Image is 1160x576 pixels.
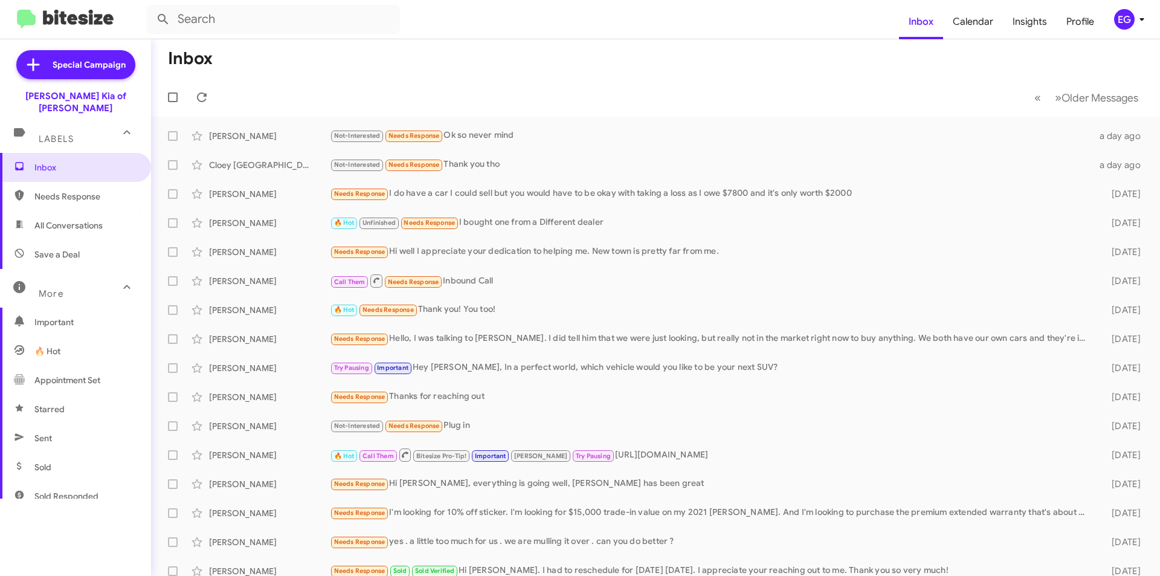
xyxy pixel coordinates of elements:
[209,362,330,374] div: [PERSON_NAME]
[388,132,440,140] span: Needs Response
[330,245,1092,259] div: Hi well I appreciate your dedication to helping me. New town is pretty far from me.
[34,248,80,260] span: Save a Deal
[1092,449,1150,461] div: [DATE]
[34,345,60,357] span: 🔥 Hot
[1028,85,1145,110] nav: Page navigation example
[1092,275,1150,287] div: [DATE]
[334,480,385,488] span: Needs Response
[330,187,1092,201] div: I do have a car I could sell but you would have to be okay with taking a loss as I owe $7800 and ...
[1092,507,1150,519] div: [DATE]
[1092,130,1150,142] div: a day ago
[1092,333,1150,345] div: [DATE]
[168,49,213,68] h1: Inbox
[209,536,330,548] div: [PERSON_NAME]
[1114,9,1135,30] div: EG
[39,288,63,299] span: More
[388,422,440,430] span: Needs Response
[377,364,408,372] span: Important
[330,506,1092,520] div: I'm looking for 10% off sticker. I'm looking for $15,000 trade-in value on my 2021 [PERSON_NAME]....
[1092,159,1150,171] div: a day ago
[334,567,385,575] span: Needs Response
[330,129,1092,143] div: Ok so never mind
[34,461,51,473] span: Sold
[334,248,385,256] span: Needs Response
[899,4,943,39] span: Inbox
[1092,217,1150,229] div: [DATE]
[943,4,1003,39] a: Calendar
[209,507,330,519] div: [PERSON_NAME]
[39,134,74,144] span: Labels
[330,447,1092,462] div: [URL][DOMAIN_NAME]
[334,452,355,460] span: 🔥 Hot
[1092,362,1150,374] div: [DATE]
[334,190,385,198] span: Needs Response
[393,567,407,575] span: Sold
[1092,391,1150,403] div: [DATE]
[404,219,455,227] span: Needs Response
[334,364,369,372] span: Try Pausing
[334,161,381,169] span: Not-Interested
[1057,4,1104,39] a: Profile
[1104,9,1147,30] button: EG
[514,452,568,460] span: [PERSON_NAME]
[209,333,330,345] div: [PERSON_NAME]
[362,219,396,227] span: Unfinished
[334,132,381,140] span: Not-Interested
[334,278,366,286] span: Call Them
[34,374,100,386] span: Appointment Set
[1092,188,1150,200] div: [DATE]
[209,420,330,432] div: [PERSON_NAME]
[334,335,385,343] span: Needs Response
[330,303,1092,317] div: Thank you! You too!
[1048,85,1145,110] button: Next
[1092,246,1150,258] div: [DATE]
[209,130,330,142] div: [PERSON_NAME]
[388,161,440,169] span: Needs Response
[334,422,381,430] span: Not-Interested
[475,452,506,460] span: Important
[209,478,330,490] div: [PERSON_NAME]
[334,538,385,546] span: Needs Response
[34,316,137,328] span: Important
[362,452,394,460] span: Call Them
[415,567,455,575] span: Sold Verified
[416,452,466,460] span: Bitesize Pro-Tip!
[334,306,355,314] span: 🔥 Hot
[330,216,1092,230] div: I bought one from a Different dealer
[209,217,330,229] div: [PERSON_NAME]
[1003,4,1057,39] a: Insights
[388,278,439,286] span: Needs Response
[1092,420,1150,432] div: [DATE]
[209,246,330,258] div: [PERSON_NAME]
[330,361,1092,375] div: Hey [PERSON_NAME], In a perfect world, which vehicle would you like to be your next SUV?
[1062,91,1138,105] span: Older Messages
[34,219,103,231] span: All Conversations
[334,509,385,517] span: Needs Response
[34,432,52,444] span: Sent
[330,158,1092,172] div: Thank you tho
[330,390,1092,404] div: Thanks for reaching out
[330,477,1092,491] div: Hi [PERSON_NAME], everything is going well, [PERSON_NAME] has been great
[34,403,65,415] span: Starred
[330,332,1092,346] div: Hello, I was talking to [PERSON_NAME]. I did tell him that we were just looking, but really not i...
[1034,90,1041,105] span: «
[34,161,137,173] span: Inbox
[209,304,330,316] div: [PERSON_NAME]
[334,393,385,401] span: Needs Response
[330,535,1092,549] div: yes . a little too much for us . we are mulling it over . can you do better ?
[362,306,414,314] span: Needs Response
[1092,304,1150,316] div: [DATE]
[53,59,126,71] span: Special Campaign
[34,190,137,202] span: Needs Response
[1092,478,1150,490] div: [DATE]
[576,452,611,460] span: Try Pausing
[209,449,330,461] div: [PERSON_NAME]
[209,391,330,403] div: [PERSON_NAME]
[330,273,1092,288] div: Inbound Call
[34,490,98,502] span: Sold Responded
[1055,90,1062,105] span: »
[16,50,135,79] a: Special Campaign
